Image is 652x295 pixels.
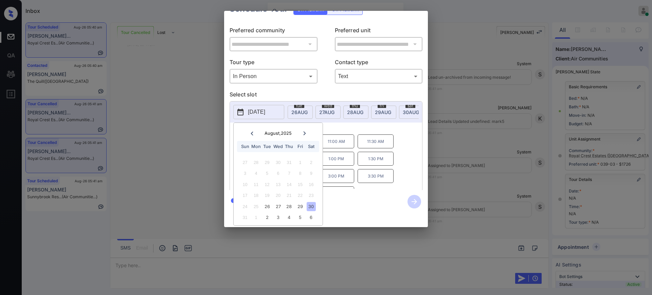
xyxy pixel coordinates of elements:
[240,180,250,189] div: Not available Sunday, August 10th, 2025
[285,180,294,189] div: Not available Thursday, August 14th, 2025
[307,158,316,167] div: Not available Saturday, August 2nd, 2025
[285,158,294,167] div: Not available Thursday, July 31st, 2025
[273,180,283,189] div: Not available Wednesday, August 13th, 2025
[231,71,316,82] div: In Person
[262,158,272,167] div: Not available Tuesday, July 29th, 2025
[273,158,283,167] div: Not available Wednesday, July 30th, 2025
[358,169,394,183] p: 3:30 PM
[239,123,422,134] p: *Available time slots
[371,106,396,119] div: date-select
[251,142,260,151] div: Mon
[248,108,265,116] p: [DATE]
[358,152,394,166] p: 1:30 PM
[240,169,250,178] div: Not available Sunday, August 3rd, 2025
[307,169,316,178] div: Not available Saturday, August 9th, 2025
[233,105,284,119] button: [DATE]
[318,186,354,200] p: 5:00 PM
[403,193,425,210] button: btn-next
[240,142,250,151] div: Sun
[295,158,305,167] div: Not available Friday, August 1st, 2025
[273,169,283,178] div: Not available Wednesday, August 6th, 2025
[318,152,354,166] p: 1:00 PM
[251,169,260,178] div: Not available Monday, August 4th, 2025
[337,71,421,82] div: Text
[295,180,305,189] div: Not available Friday, August 15th, 2025
[230,58,318,69] p: Tour type
[291,109,308,115] span: 26 AUG
[230,26,318,37] p: Preferred community
[288,106,313,119] div: date-select
[240,158,250,167] div: Not available Sunday, July 27th, 2025
[230,90,422,101] p: Select slot
[403,109,419,115] span: 30 AUG
[350,104,360,108] span: thu
[375,109,391,115] span: 29 AUG
[265,131,292,136] div: August , 2025
[319,109,334,115] span: 27 AUG
[262,180,272,189] div: Not available Tuesday, August 12th, 2025
[307,142,316,151] div: Sat
[378,104,386,108] span: fri
[335,58,423,69] p: Contact type
[322,104,334,108] span: wed
[294,104,304,108] span: tue
[251,180,260,189] div: Not available Monday, August 11th, 2025
[318,169,354,183] p: 3:00 PM
[262,169,272,178] div: Not available Tuesday, August 5th, 2025
[405,104,415,108] span: sat
[315,106,341,119] div: date-select
[236,157,320,223] div: month 2025-08
[295,169,305,178] div: Not available Friday, August 8th, 2025
[343,106,368,119] div: date-select
[295,142,305,151] div: Fri
[318,134,354,148] p: 11:00 AM
[273,142,283,151] div: Wed
[347,109,363,115] span: 28 AUG
[399,106,424,119] div: date-select
[307,180,316,189] div: Not available Saturday, August 16th, 2025
[285,169,294,178] div: Not available Thursday, August 7th, 2025
[335,26,423,37] p: Preferred unit
[262,142,272,151] div: Tue
[251,158,260,167] div: Not available Monday, July 28th, 2025
[285,142,294,151] div: Thu
[358,134,394,148] p: 11:30 AM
